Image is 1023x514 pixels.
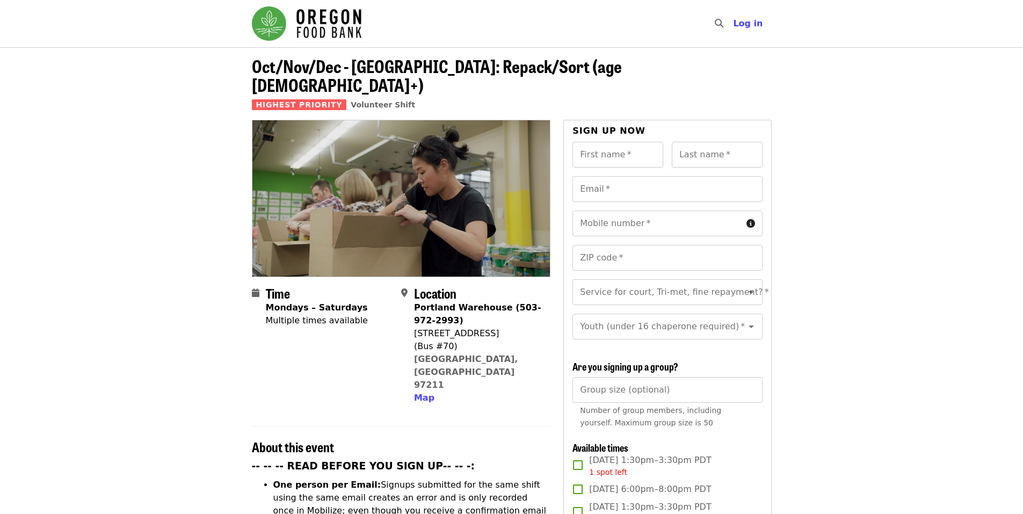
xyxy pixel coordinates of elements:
span: Time [266,284,290,302]
input: Search [730,11,738,37]
i: map-marker-alt icon [401,288,408,298]
span: Highest Priority [252,99,347,110]
span: Are you signing up a group? [572,359,678,373]
span: 1 spot left [589,468,627,476]
button: Log in [724,13,771,34]
strong: Portland Warehouse (503-972-2993) [414,302,541,325]
img: Oct/Nov/Dec - Portland: Repack/Sort (age 8+) organized by Oregon Food Bank [252,120,550,276]
input: [object Object] [572,377,762,403]
i: calendar icon [252,288,259,298]
div: (Bus #70) [414,340,542,353]
span: Available times [572,440,628,454]
div: [STREET_ADDRESS] [414,327,542,340]
span: Log in [733,18,763,28]
span: [DATE] 6:00pm–8:00pm PDT [589,483,711,496]
input: First name [572,142,663,168]
span: About this event [252,437,334,456]
span: Location [414,284,456,302]
span: Sign up now [572,126,645,136]
i: circle-info icon [746,219,755,229]
i: search icon [715,18,723,28]
input: Last name [672,142,763,168]
button: Open [744,319,759,334]
strong: -- -- -- READ BEFORE YOU SIGN UP-- -- -: [252,460,475,472]
button: Map [414,392,434,404]
img: Oregon Food Bank - Home [252,6,361,41]
a: [GEOGRAPHIC_DATA], [GEOGRAPHIC_DATA] 97211 [414,354,518,390]
span: Number of group members, including yourself. Maximum group size is 50 [580,406,721,427]
div: Multiple times available [266,314,368,327]
span: Oct/Nov/Dec - [GEOGRAPHIC_DATA]: Repack/Sort (age [DEMOGRAPHIC_DATA]+) [252,53,622,97]
span: [DATE] 1:30pm–3:30pm PDT [589,454,711,478]
input: ZIP code [572,245,762,271]
input: Mobile number [572,211,742,236]
strong: One person per Email: [273,480,381,490]
span: Map [414,393,434,403]
a: Volunteer Shift [351,100,415,109]
button: Open [744,285,759,300]
input: Email [572,176,762,202]
strong: Mondays – Saturdays [266,302,368,313]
